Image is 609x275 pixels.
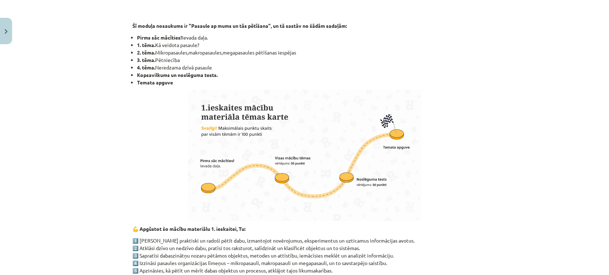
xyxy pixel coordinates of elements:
img: icon-close-lesson-0947bae3869378f0d4975bcd49f059093ad1ed9edebbc8119c70593378902aed.svg [5,29,7,34]
strong: Kopsavilkums un noslēguma tests. [137,72,218,78]
strong: 💪 Apgūstot šo mācību materiālu 1. ieskaitei, Tu: [132,225,245,232]
li: Ievada daļa. [137,34,477,41]
li: Mikropasaules,makropasaules,megapasaules pētīšanas iespējas [137,49,477,56]
li: Kā veidota pasaule? [137,41,477,49]
strong: 2. tēma. [137,49,155,56]
strong: 3. tēma. [137,57,155,63]
strong: Pirms sāc mācīties! [137,34,182,41]
strong: 4. tēma. [137,64,155,71]
b: Pasaule ap mums un tās pētīšana", un tā sastāv no šādām sadaļām: [191,22,347,29]
li: Neredzama dzīvā pasaule [137,64,477,71]
strong: Temata apguve [137,79,173,85]
b: Šī moduļa nosaukums ir " [132,22,191,29]
li: Pētniecība [137,56,477,64]
strong: 1. tēma. [137,42,155,48]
